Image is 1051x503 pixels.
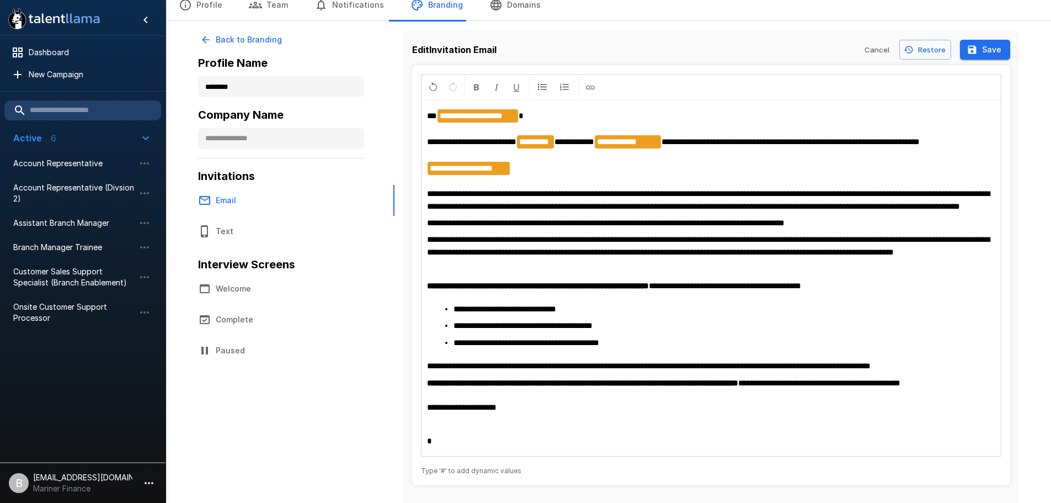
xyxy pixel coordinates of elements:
b: Company Name [198,108,284,121]
button: Undo [424,77,442,98]
span: Type '#' to add dynamic values [421,465,521,476]
button: Unordered List [532,77,553,98]
button: Cancel [860,40,895,60]
button: Save [960,40,1010,60]
button: Complete [185,304,383,335]
button: Text [185,216,383,247]
button: Format Underline [507,77,526,98]
button: Format Bold [467,77,486,98]
b: Edit Invitation Email [412,44,497,55]
button: Email [185,185,383,216]
button: Paused [185,335,383,366]
button: Restore [899,40,951,60]
button: Format Italics [487,77,506,98]
button: Insert Link [581,77,600,98]
button: Welcome [185,273,383,304]
button: Redo [444,77,462,98]
b: Profile Name [198,56,268,70]
button: Back to Branding [198,30,286,50]
button: Ordered List [554,77,575,98]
